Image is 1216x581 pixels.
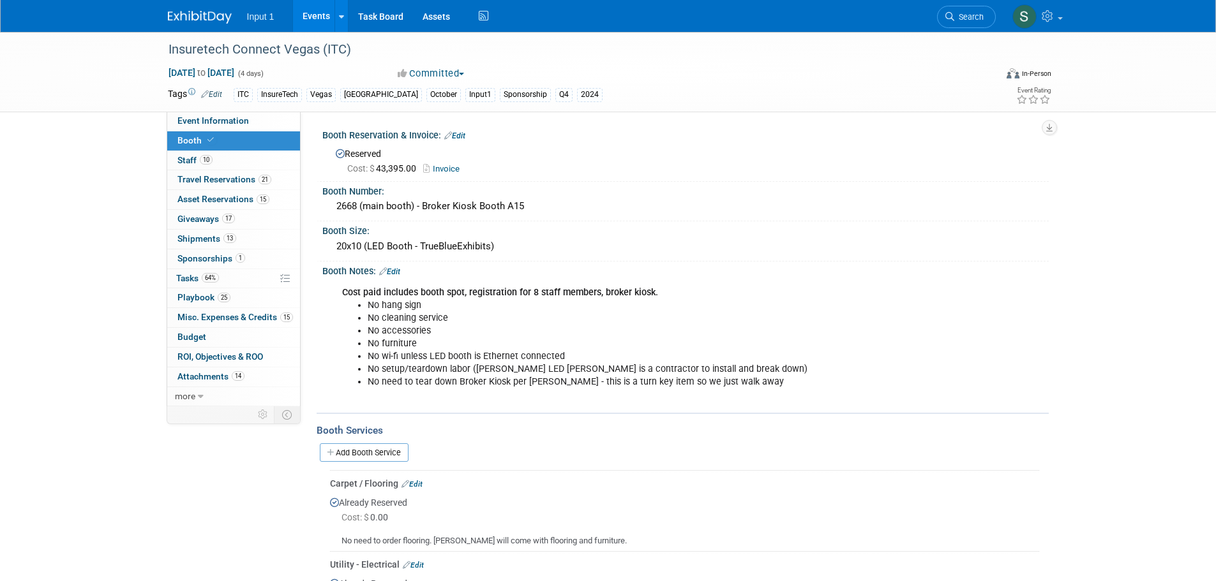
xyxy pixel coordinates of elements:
[393,67,469,80] button: Committed
[177,155,213,165] span: Staff
[368,337,901,350] li: No furniture
[207,136,214,143] i: Booth reservation complete
[177,115,249,126] span: Event Information
[954,12,984,22] span: Search
[330,558,1039,571] div: Utility - Electrical
[177,135,216,145] span: Booth
[164,38,977,61] div: Insuretech Connect Vegas (ITC)
[379,267,400,276] a: Edit
[330,525,1039,547] div: No need to order flooring. [PERSON_NAME] will come with flooring and furniture.
[1021,69,1051,78] div: In-Person
[342,287,658,298] b: Cost paid includes booth spot, registration for 8 staff members, broker kiosk.
[347,163,421,173] span: 43,395.00
[177,253,245,263] span: Sponsorships
[368,325,901,337] li: No accessories
[168,11,232,24] img: ExhibitDay
[937,6,996,28] a: Search
[368,350,901,363] li: No wi-fi unless LED booth is Ethernet connected
[177,371,244,381] span: Attachments
[201,90,222,99] a: Edit
[340,88,422,101] div: [GEOGRAPHIC_DATA]
[368,312,901,325] li: No cleaning service
[257,88,302,101] div: InsureTech
[322,261,1049,278] div: Booth Notes:
[280,313,293,322] span: 15
[223,233,236,243] span: 13
[177,194,269,204] span: Asset Reservations
[1007,68,1019,78] img: Format-Inperson.png
[168,67,235,78] span: [DATE] [DATE]
[330,490,1039,547] div: Already Reserved
[177,233,236,244] span: Shipments
[342,512,393,522] span: 0.00
[167,367,300,386] a: Attachments14
[332,237,1039,256] div: 20x10 (LED Booth - TrueBlueExhibits)
[167,348,300,367] a: ROI, Objectives & ROO
[274,406,300,423] td: Toggle Event Tabs
[176,273,219,283] span: Tasks
[167,387,300,406] a: more
[167,131,300,151] a: Booth
[167,288,300,307] a: Playbook25
[320,443,409,462] a: Add Booth Service
[426,88,461,101] div: October
[322,221,1049,237] div: Booth Size:
[368,299,901,312] li: No hang sign
[167,151,300,170] a: Staff10
[332,196,1039,216] div: 2668 (main booth) - Broker Kiosk Booth A15
[555,88,573,101] div: Q4
[167,328,300,347] a: Budget
[322,126,1049,142] div: Booth Reservation & Invoice:
[347,163,376,173] span: Cost: $
[177,174,271,184] span: Travel Reservations
[444,131,465,140] a: Edit
[332,144,1039,175] div: Reserved
[247,11,274,22] span: Input 1
[342,512,370,522] span: Cost: $
[177,312,293,322] span: Misc. Expenses & Credits
[1016,87,1051,94] div: Event Rating
[167,170,300,189] a: Travel Reservations21
[175,391,195,401] span: more
[368,376,901,388] li: No need to tear down Broker Kiosk per [PERSON_NAME] - this is a turn key item so we just walk away
[167,112,300,131] a: Event Information
[259,175,271,184] span: 21
[168,87,222,102] td: Tags
[252,406,274,423] td: Personalize Event Tab Strip
[330,477,1039,490] div: Carpet / Flooring
[257,195,269,204] span: 15
[577,88,603,101] div: 2024
[306,88,336,101] div: Vegas
[237,70,264,78] span: (4 days)
[177,351,263,362] span: ROI, Objectives & ROO
[222,214,235,223] span: 17
[465,88,495,101] div: Input1
[322,182,1049,198] div: Booth Number:
[167,269,300,288] a: Tasks64%
[167,230,300,249] a: Shipments13
[920,66,1052,85] div: Event Format
[218,293,230,302] span: 25
[234,88,253,101] div: ITC
[167,190,300,209] a: Asset Reservations15
[1012,4,1037,29] img: Susan Stout
[167,249,300,268] a: Sponsorships1
[177,292,230,302] span: Playbook
[232,371,244,381] span: 14
[317,423,1049,438] div: Booth Services
[236,253,245,263] span: 1
[500,88,551,101] div: Sponsorship
[368,363,901,376] li: No setup/teardown labor ([PERSON_NAME] LED [PERSON_NAME] is a contractor to install and break down)
[195,68,207,78] span: to
[423,164,466,173] a: Invoice
[200,155,213,165] span: 10
[403,561,424,570] a: Edit
[202,273,219,283] span: 64%
[177,214,235,224] span: Giveaways
[167,308,300,327] a: Misc. Expenses & Credits15
[402,480,423,489] a: Edit
[167,210,300,229] a: Giveaways17
[177,332,206,342] span: Budget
